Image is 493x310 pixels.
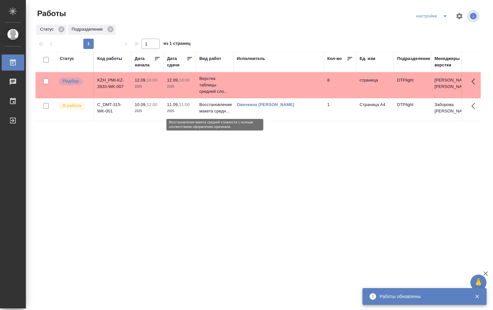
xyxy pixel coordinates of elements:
[324,98,356,121] td: 1
[163,40,191,49] span: из 1 страниц
[397,55,430,62] div: Подразделение
[135,55,154,68] div: Дата начала
[467,74,483,89] button: Здесь прячутся важные кнопки
[473,276,484,289] span: 🙏
[356,98,394,121] td: Страница А4
[435,102,466,114] p: Заборова [PERSON_NAME]
[40,26,56,33] p: Статус
[167,102,179,107] p: 11.09,
[467,10,481,22] span: Посмотреть информацию
[199,75,230,95] p: Верстка таблицы средней сло...
[394,74,431,96] td: DTPlight
[435,55,466,68] div: Менеджеры верстки
[327,55,342,62] div: Кол-во
[167,78,179,82] p: 12.09,
[36,24,67,35] div: Статус
[199,55,221,62] div: Вид работ
[380,293,465,300] div: Работы обновлены
[179,102,190,107] p: 11:00
[147,102,157,107] p: 12:00
[394,98,431,121] td: DTPlight
[135,83,161,90] p: 2025
[414,11,452,21] div: split button
[470,275,487,291] button: 🙏
[60,55,74,62] div: Статус
[467,98,483,114] button: Здесь прячутся важные кнопки
[470,294,484,299] button: Закрыть
[58,102,90,110] div: Исполнитель выполняет работу
[167,83,193,90] p: 2025
[94,98,131,121] td: C_DMT-315-WK-001
[135,78,147,82] p: 12.09,
[356,74,394,96] td: страница
[324,74,356,96] td: 8
[237,55,265,62] div: Исполнитель
[63,78,79,84] p: Подбор
[58,77,90,86] div: Можно подбирать исполнителей
[179,78,190,82] p: 18:00
[63,102,81,109] p: В работе
[360,55,375,62] div: Ед. изм
[135,108,161,114] p: 2025
[452,8,467,24] span: Настроить таблицу
[72,26,105,33] p: Подразделение
[435,77,466,90] p: [PERSON_NAME] [PERSON_NAME]
[237,102,294,107] a: Овечкина [PERSON_NAME]
[167,108,193,114] p: 2025
[135,102,147,107] p: 10.09,
[147,78,157,82] p: 16:00
[167,55,186,68] div: Дата сдачи
[199,102,230,114] p: Восстановление макета средн...
[36,8,66,19] span: Работы
[97,55,122,62] div: Код работы
[68,24,116,35] div: Подразделение
[94,74,131,96] td: KZH_PMI-KZ-2833-WK-007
